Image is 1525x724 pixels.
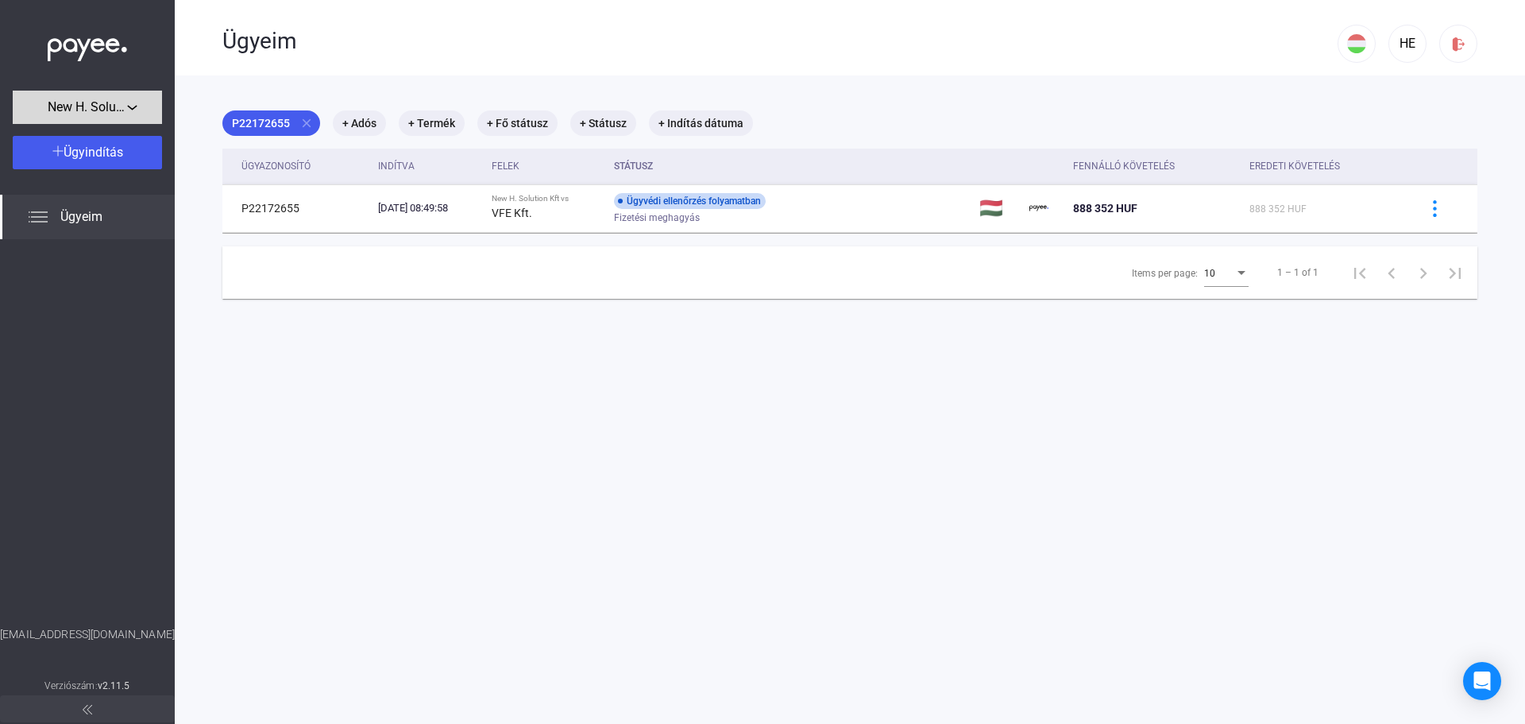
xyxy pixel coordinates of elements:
div: 1 – 1 of 1 [1277,263,1318,282]
img: HU [1347,34,1366,53]
img: white-payee-white-dot.svg [48,29,127,62]
button: First page [1344,257,1376,288]
div: Ügyazonosító [241,157,311,176]
mat-icon: close [299,116,314,130]
mat-chip: + Státusz [570,110,636,136]
strong: VFE Kft. [492,207,532,219]
strong: v2.11.5 [98,680,130,691]
th: Státusz [608,149,972,184]
span: New H. Solution Kft [48,98,127,117]
div: New H. Solution Kft vs [492,194,602,203]
button: Next page [1407,257,1439,288]
img: list.svg [29,207,48,226]
button: Previous page [1376,257,1407,288]
td: 🇭🇺 [973,184,1023,232]
mat-select: Items per page: [1204,263,1249,282]
td: P22172655 [222,184,372,232]
div: [DATE] 08:49:58 [378,200,479,216]
div: Ügyeim [222,28,1338,55]
span: 888 352 HUF [1073,202,1137,215]
img: arrow-double-left-grey.svg [83,705,92,714]
img: logout-red [1450,36,1467,52]
button: HE [1388,25,1427,63]
span: Fizetési meghagyás [614,208,700,227]
mat-chip: + Termék [399,110,465,136]
div: Items per page: [1132,264,1198,283]
button: logout-red [1439,25,1477,63]
button: more-blue [1418,192,1451,225]
img: plus-white.svg [52,145,64,157]
span: Ügyindítás [64,145,123,160]
div: Felek [492,157,602,176]
img: payee-logo [1029,199,1048,218]
mat-chip: + Fő státusz [477,110,558,136]
div: Ügyazonosító [241,157,365,176]
mat-chip: + Adós [333,110,386,136]
div: Fennálló követelés [1073,157,1237,176]
img: more-blue [1427,200,1443,217]
mat-chip: + Indítás dátuma [649,110,753,136]
div: Eredeti követelés [1249,157,1340,176]
mat-chip: P22172655 [222,110,320,136]
div: Indítva [378,157,415,176]
div: Indítva [378,157,479,176]
div: Eredeti követelés [1249,157,1398,176]
button: New H. Solution Kft [13,91,162,124]
div: Ügyvédi ellenőrzés folyamatban [614,193,766,209]
span: 10 [1204,268,1215,279]
div: Open Intercom Messenger [1463,662,1501,700]
div: Fennálló követelés [1073,157,1175,176]
button: HU [1338,25,1376,63]
div: HE [1394,34,1421,53]
button: Ügyindítás [13,136,162,169]
span: 888 352 HUF [1249,203,1307,215]
span: Ügyeim [60,207,102,226]
div: Felek [492,157,519,176]
button: Last page [1439,257,1471,288]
